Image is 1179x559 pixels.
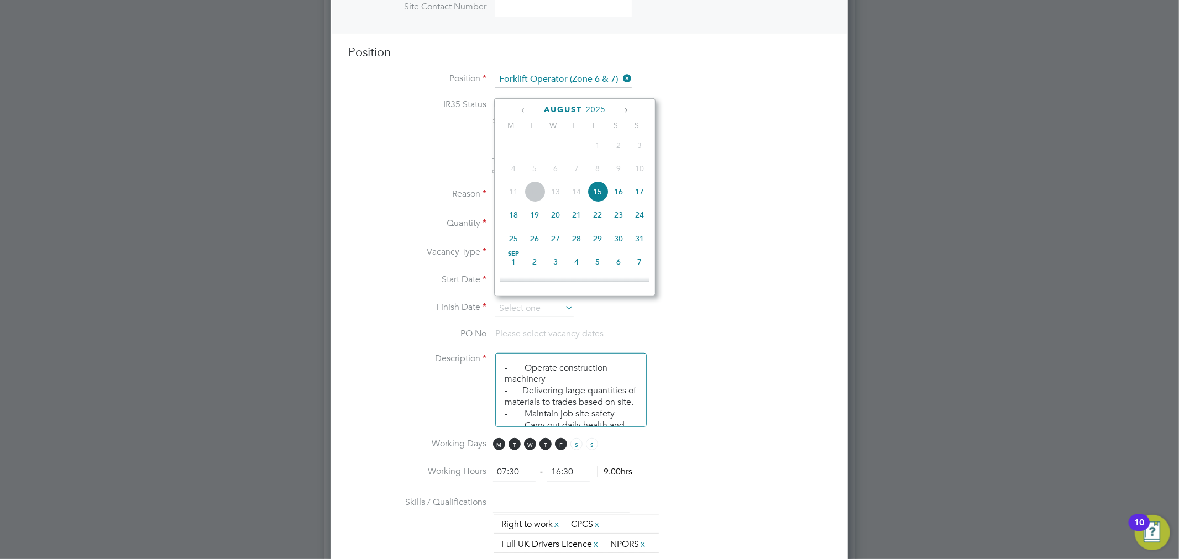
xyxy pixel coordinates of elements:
[545,275,566,296] span: 10
[629,135,650,156] span: 3
[348,1,486,13] label: Site Contact Number
[348,302,486,313] label: Finish Date
[348,188,486,200] label: Reason
[629,204,650,225] span: 24
[608,275,629,296] span: 13
[566,158,587,179] span: 7
[592,537,600,551] a: x
[524,204,545,225] span: 19
[608,251,629,272] span: 6
[555,438,567,450] span: F
[544,105,582,114] span: August
[545,228,566,249] span: 27
[563,120,584,130] span: T
[348,497,486,508] label: Skills / Qualifications
[1135,515,1170,550] button: Open Resource Center, 10 new notifications
[586,438,598,450] span: S
[521,120,542,130] span: T
[503,228,524,249] span: 25
[566,181,587,202] span: 14
[626,120,647,130] span: S
[503,275,524,296] span: 8
[566,228,587,249] span: 28
[509,438,521,450] span: T
[639,537,647,551] a: x
[538,466,545,477] span: ‐
[570,438,583,450] span: S
[598,466,632,477] span: 9.00hrs
[495,71,632,88] input: Search for...
[348,328,486,340] label: PO No
[542,120,563,130] span: W
[587,275,608,296] span: 12
[524,181,545,202] span: 12
[348,218,486,229] label: Quantity
[587,158,608,179] span: 8
[495,328,604,339] span: Please select vacancy dates
[348,73,486,85] label: Position
[348,274,486,286] label: Start Date
[629,251,650,272] span: 7
[608,228,629,249] span: 30
[503,158,524,179] span: 4
[497,537,604,552] li: Full UK Drivers Licence
[493,117,594,124] strong: Status Determination Statement
[566,251,587,272] span: 4
[1134,523,1144,537] div: 10
[497,517,565,532] li: Right to work
[587,181,608,202] span: 15
[587,251,608,272] span: 5
[608,158,629,179] span: 9
[539,438,552,450] span: T
[524,438,536,450] span: W
[586,105,606,114] span: 2025
[545,181,566,202] span: 13
[545,158,566,179] span: 6
[348,466,486,477] label: Working Hours
[503,181,524,202] span: 11
[348,246,486,258] label: Vacancy Type
[503,251,524,272] span: 1
[493,99,537,109] span: Inside IR35
[495,300,574,317] input: Select one
[629,275,650,296] span: 14
[500,120,521,130] span: M
[593,517,601,531] a: x
[348,353,486,365] label: Description
[587,135,608,156] span: 1
[547,462,590,482] input: 17:00
[587,204,608,225] span: 22
[584,120,605,130] span: F
[566,275,587,296] span: 11
[492,156,641,176] span: The status determination for this position can be updated after creating the vacancy
[503,251,524,257] span: Sep
[545,251,566,272] span: 3
[348,99,486,110] label: IR35 Status
[524,251,545,272] span: 2
[493,462,536,482] input: 08:00
[587,228,608,249] span: 29
[606,537,651,552] li: NPORS
[566,204,587,225] span: 21
[348,438,486,450] label: Working Days
[524,228,545,249] span: 26
[567,517,605,532] li: CPCS
[493,438,505,450] span: M
[608,181,629,202] span: 16
[605,120,626,130] span: S
[629,228,650,249] span: 31
[524,158,545,179] span: 5
[524,275,545,296] span: 9
[553,517,560,531] a: x
[629,181,650,202] span: 17
[608,204,629,225] span: 23
[608,135,629,156] span: 2
[503,204,524,225] span: 18
[545,204,566,225] span: 20
[629,158,650,179] span: 10
[348,45,830,61] h3: Position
